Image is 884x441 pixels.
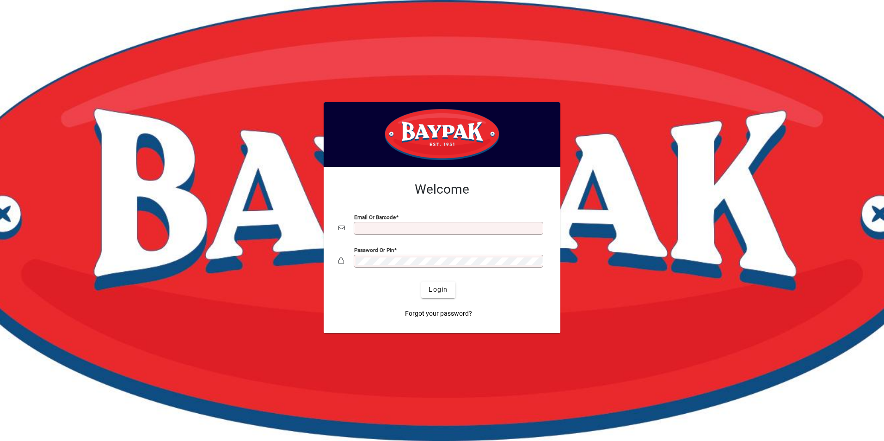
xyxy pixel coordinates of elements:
mat-label: Password or Pin [354,246,394,253]
a: Forgot your password? [401,306,476,322]
span: Forgot your password? [405,309,472,318]
button: Login [421,282,455,298]
span: Login [429,285,448,294]
mat-label: Email or Barcode [354,214,396,220]
h2: Welcome [338,182,546,197]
